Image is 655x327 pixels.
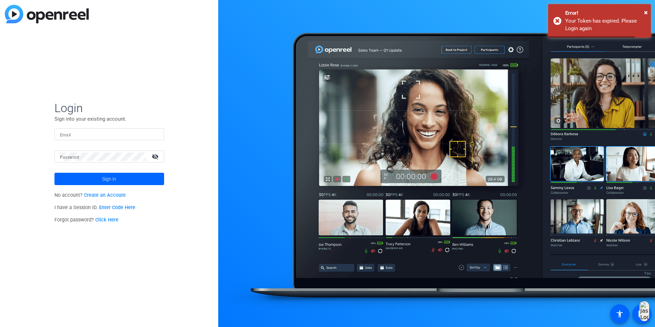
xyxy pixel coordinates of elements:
[54,101,164,115] span: Login
[54,217,119,223] span: Forgot password?
[84,192,126,198] a: Create an Account
[148,152,164,161] mat-icon: visibility_off
[102,170,116,187] span: Sign in
[644,7,648,17] button: Close
[60,155,79,160] mat-label: Password
[644,8,648,16] span: ×
[5,5,89,23] img: blue-gradient.svg
[54,192,126,198] span: No account?
[60,130,159,138] input: Enter Email Address
[60,133,71,137] mat-label: Email
[54,205,136,210] span: I have a Session ID.
[638,310,646,318] mat-icon: message
[565,17,646,33] div: Your Token has expired. Please Login again
[54,173,164,185] button: Sign in
[54,115,164,123] p: Sign into your existing account.
[565,9,646,17] div: Error!
[616,310,624,318] mat-icon: accessibility
[95,217,119,223] a: Click Here
[99,205,135,210] a: Enter Code Here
